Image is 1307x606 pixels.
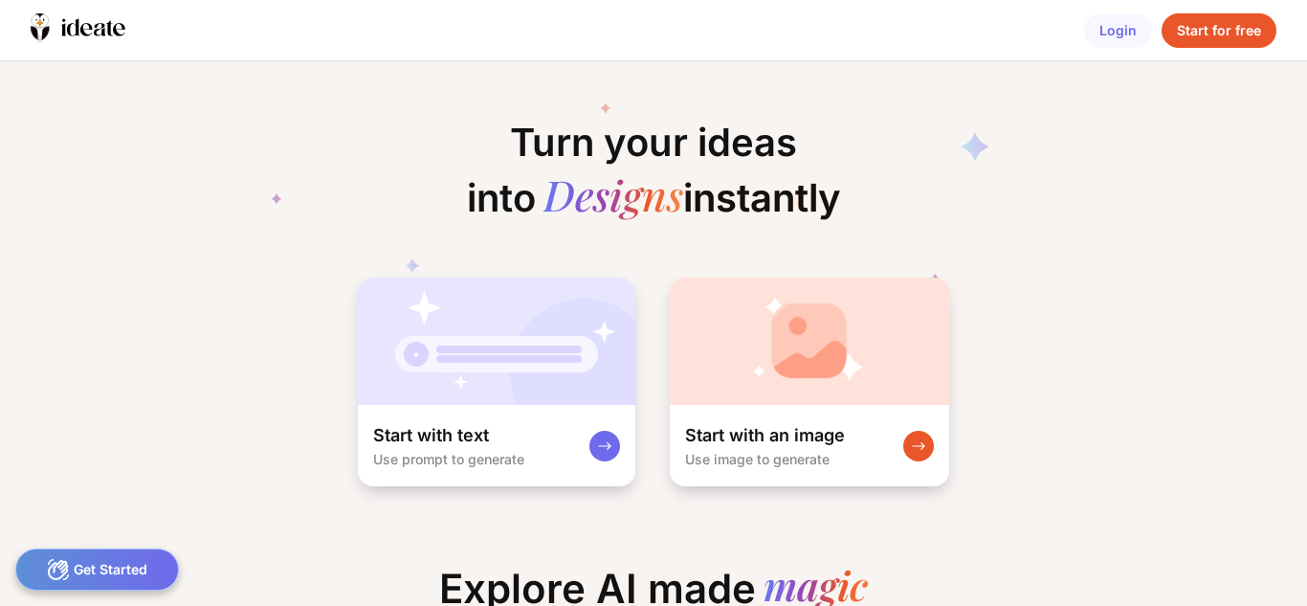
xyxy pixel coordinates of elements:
[1084,13,1152,48] div: Login
[685,424,845,447] div: Start with an image
[1162,13,1276,48] div: Start for free
[373,451,524,467] div: Use prompt to generate
[670,278,949,405] img: startWithImageCardBg.jpg
[685,451,830,467] div: Use image to generate
[373,424,489,447] div: Start with text
[358,278,635,405] img: startWithTextCardBg.jpg
[15,549,179,591] div: Get Started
